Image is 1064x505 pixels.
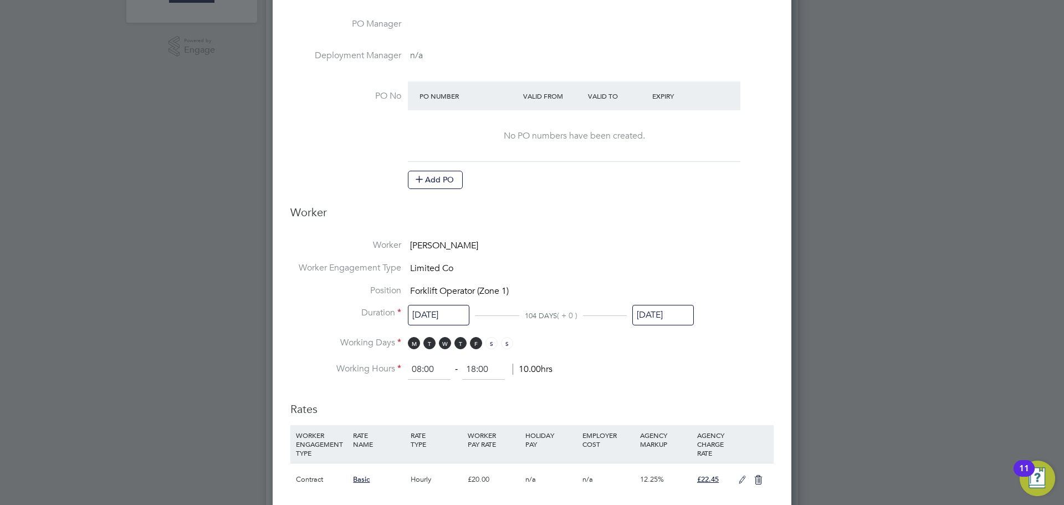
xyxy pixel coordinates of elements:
[525,311,557,320] span: 104 DAYS
[408,360,451,380] input: 08:00
[290,262,401,274] label: Worker Engagement Type
[410,50,423,61] span: n/a
[525,475,536,484] span: n/a
[293,463,350,496] div: Contract
[290,307,401,319] label: Duration
[580,425,637,454] div: EMPLOYER COST
[410,240,478,251] span: [PERSON_NAME]
[290,391,774,416] h3: Rates
[1019,468,1029,483] div: 11
[637,425,694,454] div: AGENCY MARKUP
[353,475,370,484] span: Basic
[582,475,593,484] span: n/a
[408,463,465,496] div: Hourly
[423,337,436,349] span: T
[632,305,694,325] input: Select one
[408,337,420,349] span: M
[419,130,729,142] div: No PO numbers have been created.
[640,475,664,484] span: 12.25%
[410,263,453,274] span: Limited Co
[410,285,509,297] span: Forklift Operator (Zone 1)
[649,86,714,106] div: Expiry
[501,337,513,349] span: S
[585,86,650,106] div: Valid To
[439,337,451,349] span: W
[485,337,498,349] span: S
[408,425,465,454] div: RATE TYPE
[454,337,467,349] span: T
[453,364,460,375] span: ‐
[697,475,719,484] span: £22.45
[408,171,463,188] button: Add PO
[350,425,407,454] div: RATE NAME
[465,425,522,454] div: WORKER PAY RATE
[523,425,580,454] div: HOLIDAY PAY
[290,239,401,251] label: Worker
[462,360,505,380] input: 17:00
[290,90,401,102] label: PO No
[417,86,520,106] div: PO Number
[290,50,401,62] label: Deployment Manager
[408,305,469,325] input: Select one
[1020,461,1055,496] button: Open Resource Center, 11 new notifications
[290,205,774,228] h3: Worker
[290,363,401,375] label: Working Hours
[520,86,585,106] div: Valid From
[290,285,401,297] label: Position
[290,337,401,349] label: Working Days
[513,364,553,375] span: 10.00hrs
[465,463,522,496] div: £20.00
[290,18,401,30] label: PO Manager
[470,337,482,349] span: F
[694,425,733,463] div: AGENCY CHARGE RATE
[557,310,577,320] span: ( + 0 )
[293,425,350,463] div: WORKER ENGAGEMENT TYPE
